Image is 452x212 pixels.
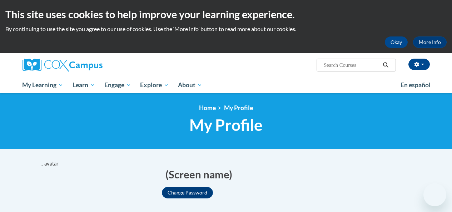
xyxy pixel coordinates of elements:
p: By continuing to use the site you agree to our use of cookies. Use the ‘More info’ button to read... [5,25,447,33]
a: Home [199,104,216,112]
input: Search Courses [323,61,380,69]
span: Learn [73,81,95,89]
a: Learn [68,77,100,93]
a: My Learning [18,77,68,93]
a: More Info [413,36,447,48]
span: My Profile [224,104,253,112]
span: My Profile [189,115,263,134]
a: Explore [135,77,173,93]
button: Okay [385,36,408,48]
span: (Screen name) [165,167,232,182]
a: About [173,77,207,93]
div: Main menu [17,77,435,93]
button: Search [380,61,391,69]
button: Account Settings [408,59,430,70]
span: Explore [140,81,169,89]
iframe: Button to launch messaging window [423,183,446,206]
img: Cox Campus [23,59,103,72]
button: Change Password [162,187,213,198]
a: Engage [100,77,136,93]
span: About [178,81,202,89]
span: En español [401,81,431,89]
span: My Learning [22,81,63,89]
i:  [382,63,389,68]
a: En español [396,78,435,93]
span: Engage [104,81,131,89]
h2: This site uses cookies to help improve your learning experience. [5,7,447,21]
